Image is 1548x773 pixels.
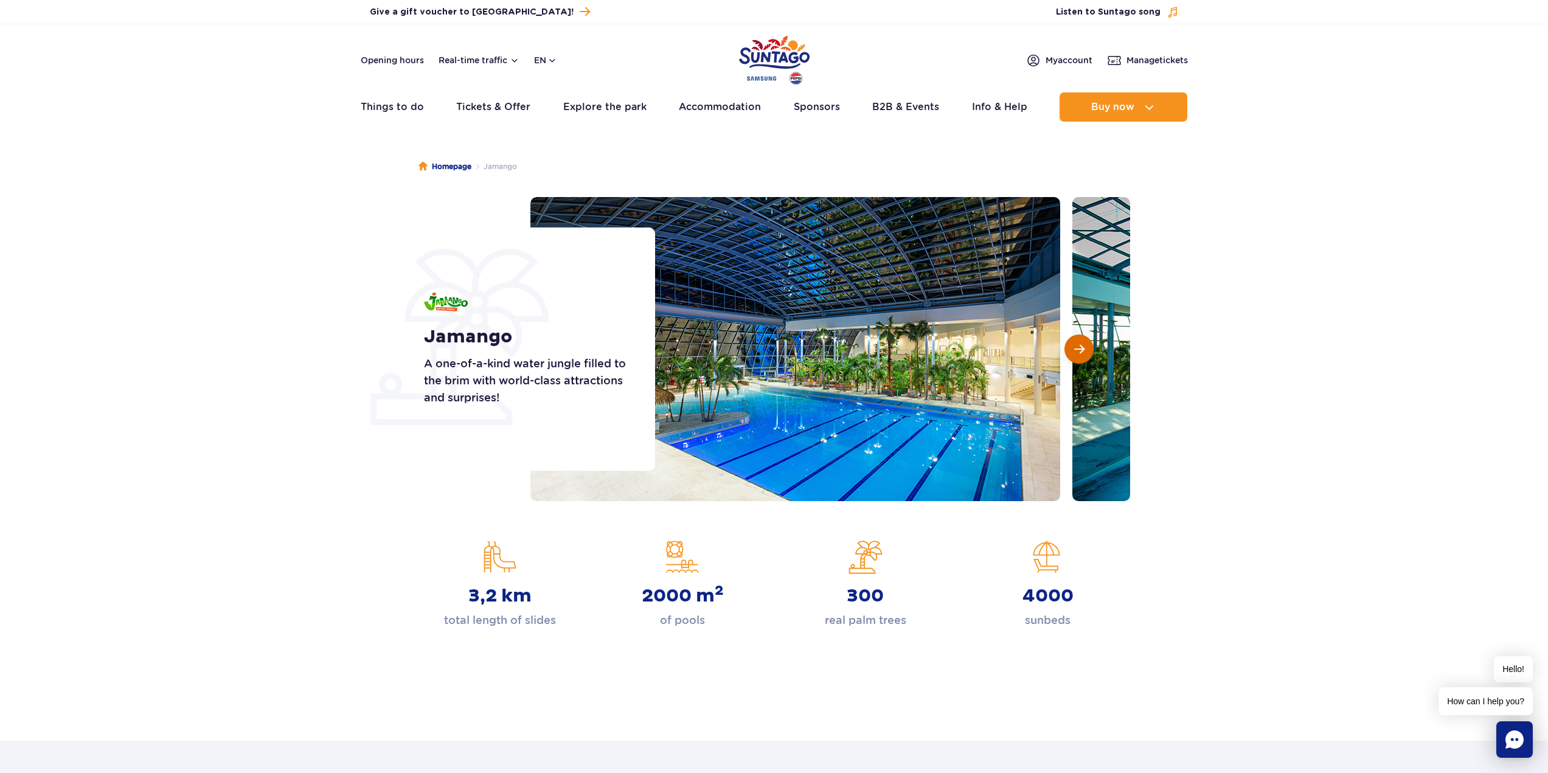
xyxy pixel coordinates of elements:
strong: 2000 m [642,585,724,607]
a: Park of Poland [739,30,810,86]
button: Listen to Suntago song [1056,6,1179,18]
a: Managetickets [1107,53,1188,68]
a: Info & Help [972,92,1027,122]
h1: Jamango [424,326,628,348]
a: Sponsors [794,92,840,122]
strong: 3,2 km [468,585,532,607]
a: Homepage [418,161,471,173]
a: Give a gift voucher to [GEOGRAPHIC_DATA]! [370,4,590,20]
li: Jamango [471,161,517,173]
span: Give a gift voucher to [GEOGRAPHIC_DATA]! [370,6,574,18]
button: en [534,54,557,66]
a: Explore the park [563,92,647,122]
button: Buy now [1060,92,1187,122]
a: Accommodation [679,92,761,122]
span: Hello! [1494,656,1533,682]
a: Things to do [361,92,424,122]
span: How can I help you? [1439,687,1533,715]
button: Real-time traffic [439,55,519,65]
p: sunbeds [1025,612,1071,629]
a: Myaccount [1026,53,1092,68]
p: real palm trees [825,612,906,629]
strong: 4000 [1022,585,1074,607]
span: Manage tickets [1126,54,1188,66]
span: My account [1046,54,1092,66]
div: Chat [1496,721,1533,758]
p: A one-of-a-kind water jungle filled to the brim with world-class attractions and surprises! [424,355,628,406]
span: Buy now [1091,102,1134,113]
a: Tickets & Offer [456,92,530,122]
strong: 300 [847,585,884,607]
a: B2B & Events [872,92,939,122]
img: Jamango [424,293,468,311]
p: total length of slides [444,612,556,629]
sup: 2 [715,582,724,599]
a: Opening hours [361,54,424,66]
button: Next slide [1064,335,1094,364]
span: Listen to Suntago song [1056,6,1161,18]
p: of pools [660,612,705,629]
